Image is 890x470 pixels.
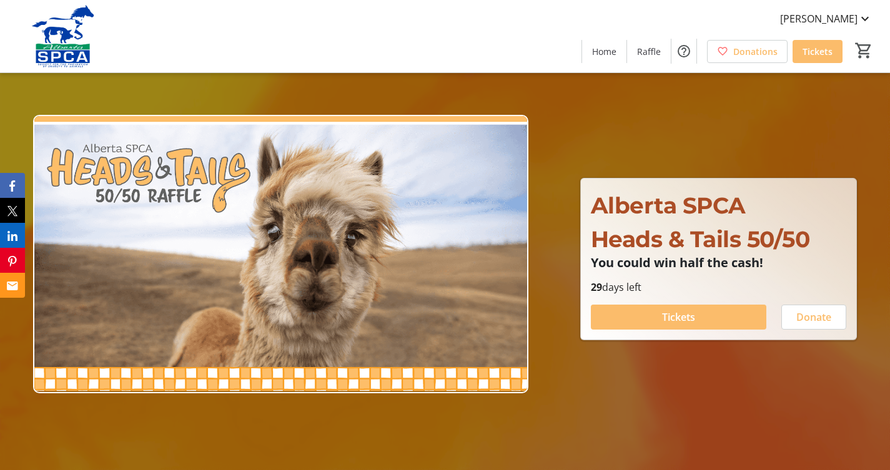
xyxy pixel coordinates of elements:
[591,280,846,295] p: days left
[780,11,858,26] span: [PERSON_NAME]
[591,225,810,253] span: Heads & Tails 50/50
[803,45,833,58] span: Tickets
[671,39,696,64] button: Help
[793,40,843,63] a: Tickets
[591,305,766,330] button: Tickets
[853,39,875,62] button: Cart
[733,45,778,58] span: Donations
[781,305,846,330] button: Donate
[592,45,616,58] span: Home
[796,310,831,325] span: Donate
[591,280,602,294] span: 29
[770,9,883,29] button: [PERSON_NAME]
[591,256,846,270] p: You could win half the cash!
[627,40,671,63] a: Raffle
[707,40,788,63] a: Donations
[582,40,626,63] a: Home
[591,192,746,219] span: Alberta SPCA
[662,310,695,325] span: Tickets
[33,115,528,393] img: Campaign CTA Media Photo
[7,5,119,67] img: Alberta SPCA's Logo
[637,45,661,58] span: Raffle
